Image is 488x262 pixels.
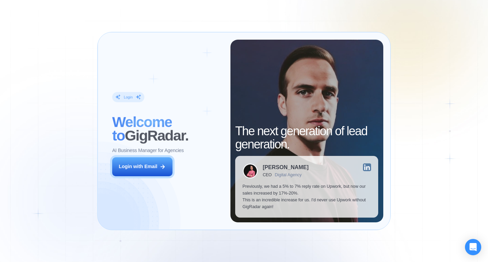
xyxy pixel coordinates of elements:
p: Previously, we had a 5% to 7% reply rate on Upwork, but now our sales increased by 17%-20%. This ... [243,183,371,210]
div: [PERSON_NAME] [263,164,308,170]
div: Login [124,95,133,99]
button: Login with Email [112,157,172,176]
div: Digital Agency [275,173,302,177]
h2: The next generation of lead generation. [235,124,378,151]
span: Welcome to [112,114,172,144]
div: Open Intercom Messenger [465,239,481,255]
div: CEO [263,173,272,177]
p: AI Business Manager for Agencies [112,147,184,154]
h2: ‍ GigRadar. [112,116,223,142]
div: Login with Email [119,163,157,170]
